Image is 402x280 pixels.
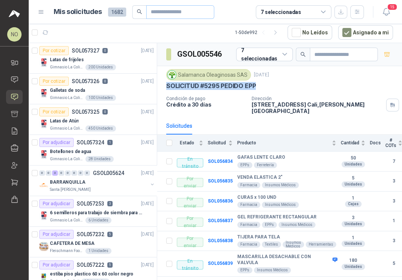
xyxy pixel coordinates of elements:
a: 0 0 3 0 0 0 0 0 GSOL005624[DATE] Company LogoBARRANQUILLASanta [PERSON_NAME] [39,169,155,193]
th: Solicitud [208,135,237,152]
p: estiba piso plastico 60 x 60 color negro [50,271,133,278]
p: Gimnasio La Colina [50,156,84,162]
p: SOL057222 [77,262,104,268]
div: Por enviar [177,178,203,187]
p: Condición de pago [166,96,246,101]
p: 5 [107,232,113,237]
p: SOLICITUD #5295 PEDIDO EPP [166,82,256,90]
b: MASCARILLA DESACHABLE CON VALVULA [237,254,331,266]
th: Estado [177,135,208,152]
div: 0 [39,170,45,176]
img: Company Logo [39,211,48,220]
a: Por adjudicarSOL0572325[DATE] Company LogoCAFETERA DE MESAFleischmann Foods S.A.1 Unidades [29,227,157,257]
a: SOL056836 [208,198,233,204]
b: 3 [341,215,365,221]
p: [DATE] [141,170,154,177]
p: Latas de frijoles [50,56,84,63]
a: Por adjudicarSOL0573241[DATE] Company LogoBotellones de aguaGimnasio La Colina28 Unidades [29,135,157,166]
img: Company Logo [39,119,48,128]
img: Company Logo [168,71,176,79]
th: Docs [370,135,385,152]
a: Por cotizarSOL0573270[DATE] Company LogoLatas de frijolesGimnasio La Colina200 Unidades [29,43,157,74]
button: Asignado a mi [338,25,393,40]
div: 0 [84,170,90,176]
div: Por cotizar [39,46,69,55]
div: 0 [46,170,51,176]
div: Insumos Médicos [278,222,315,228]
b: 50 [341,155,365,161]
p: [DATE] [141,108,154,116]
div: Por enviar [177,198,203,207]
b: CURAS x 100 UND [237,195,276,201]
div: 6 Unidades [85,217,111,223]
button: 15 [379,5,393,19]
div: 0 [78,170,83,176]
div: Insumos Médicos [254,267,291,273]
a: SOL056837 [208,218,233,223]
a: SOL056835 [208,178,233,184]
span: search [300,52,306,57]
p: 6 semilleros para trabajo de siembra para estudiantes en la granja [50,209,144,217]
p: CAFETERA DE MESA [50,240,94,247]
p: 0 [102,48,108,53]
div: 450 Unidades [85,125,116,131]
div: Por enviar [177,218,203,227]
a: Por adjudicarSOL0572533[DATE] Company Logo6 semilleros para trabajo de siembra para estudiantes e... [29,196,157,227]
b: 180 [341,258,365,264]
div: 7 seleccionadas [261,8,301,16]
div: Por adjudicar [39,138,74,147]
p: [DATE] [141,139,154,146]
p: [DATE] [141,47,154,54]
p: [STREET_ADDRESS] Cali , [PERSON_NAME][GEOGRAPHIC_DATA] [252,101,383,114]
img: Company Logo [39,58,48,67]
b: VENDA ELASTICA 2" [237,175,283,181]
div: Por cotizar [39,77,69,86]
b: 1 [341,235,365,241]
div: 200 Unidades [85,64,116,70]
p: Gimnasio La Colina [50,217,84,223]
b: TIJERA PARA TELA [237,234,280,240]
p: [DATE] [141,200,154,207]
div: Unidades [342,161,365,167]
p: Dirección [252,96,383,101]
div: 28 Unidades [85,156,114,162]
img: Company Logo [39,89,48,98]
img: Logo peakr [9,9,20,18]
a: SOL056834 [208,159,233,164]
div: 0 [71,170,77,176]
p: SOL057324 [77,140,104,145]
div: Cajas [345,201,362,207]
img: Company Logo [39,242,48,251]
p: GSOL005624 [93,170,124,176]
p: [DATE] [254,71,269,79]
span: Cantidad [341,140,359,145]
div: Unidades [342,264,365,270]
p: 0 [102,79,108,84]
p: Botellones de agua [50,148,91,155]
span: 15 [387,3,397,11]
p: Galletas de soda [50,87,85,94]
div: 100 Unidades [85,95,116,101]
h3: GSOL005546 [177,48,223,60]
span: # COTs [385,138,397,148]
p: [DATE] [141,231,154,238]
img: Company Logo [39,181,48,190]
p: BARRANQUILLA [50,179,85,186]
div: EPPs [262,222,277,228]
a: SOL056838 [208,238,233,243]
div: Por adjudicar [39,230,74,239]
div: EPPs [237,267,252,273]
a: SOL056839 [208,261,233,266]
div: EPPs [237,162,252,168]
span: 1682 [108,8,126,17]
p: SOL057326 [72,79,99,84]
div: En tránsito [177,158,203,167]
div: Farmacia [237,182,260,188]
b: 1 [341,195,365,201]
p: 3 [107,201,113,206]
div: 1 - 50 de 992 [235,26,281,39]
